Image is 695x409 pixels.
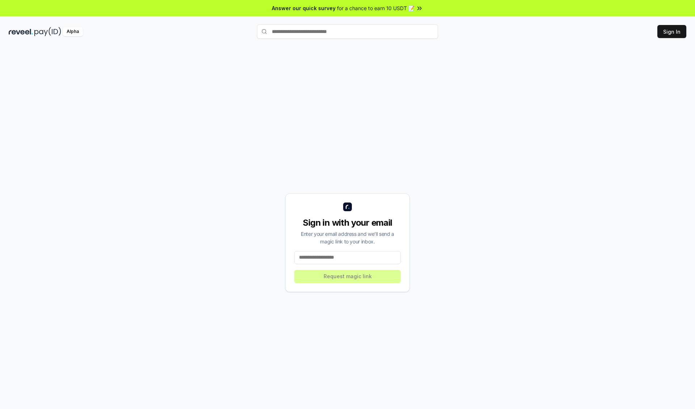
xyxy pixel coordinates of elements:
button: Sign In [657,25,686,38]
img: pay_id [34,27,61,36]
div: Alpha [63,27,83,36]
span: for a chance to earn 10 USDT 📝 [337,4,414,12]
span: Answer our quick survey [272,4,336,12]
div: Sign in with your email [294,217,401,229]
img: logo_small [343,203,352,211]
div: Enter your email address and we’ll send a magic link to your inbox. [294,230,401,245]
img: reveel_dark [9,27,33,36]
